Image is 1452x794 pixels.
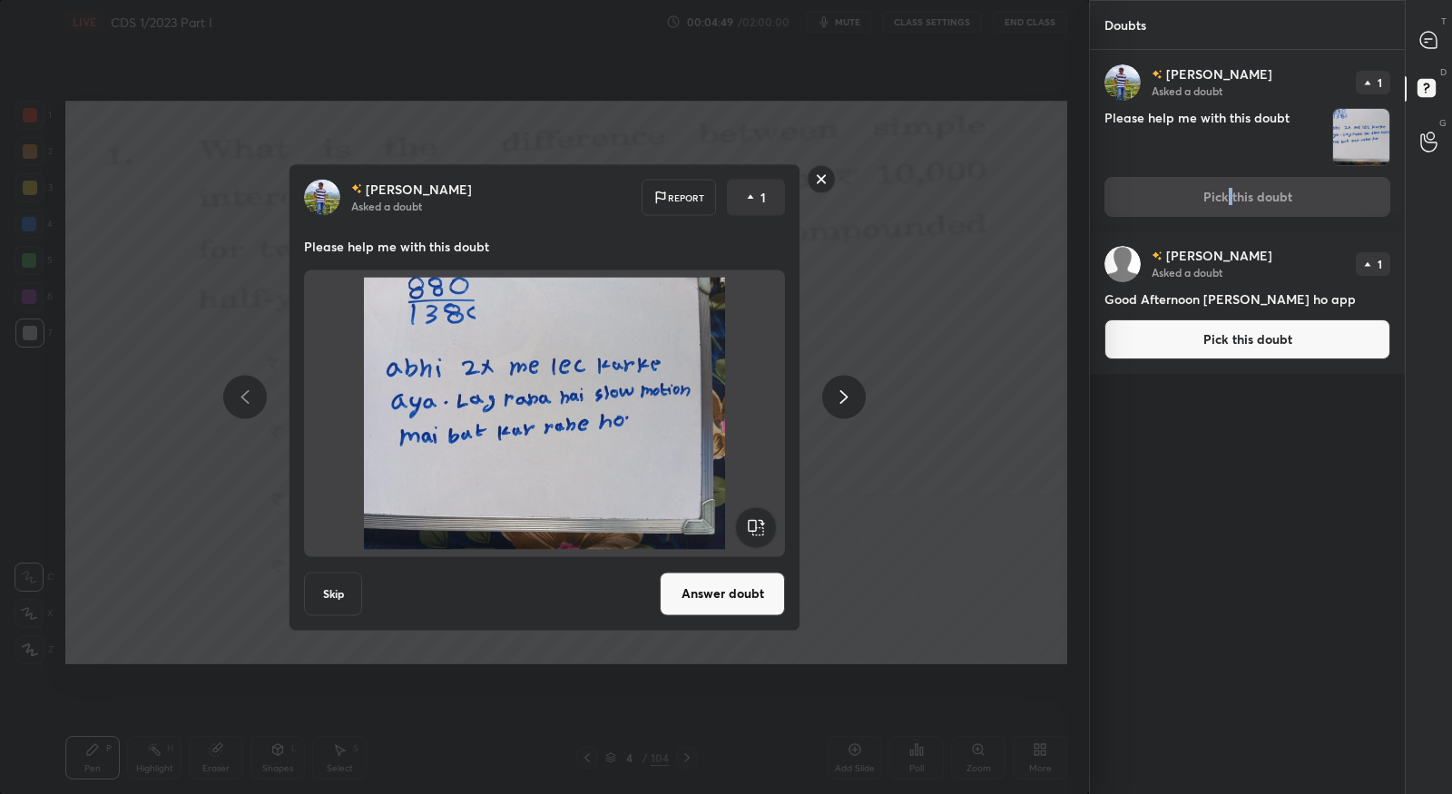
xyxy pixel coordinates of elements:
[760,188,766,206] p: 1
[326,277,763,549] img: 1756543209QS085K.JPEG
[1439,116,1447,130] p: G
[1440,65,1447,79] p: D
[304,237,785,255] p: Please help me with this doubt
[1378,77,1382,88] p: 1
[1166,249,1272,263] p: [PERSON_NAME]
[1152,251,1163,261] img: no-rating-badge.077c3623.svg
[1166,67,1272,82] p: [PERSON_NAME]
[1104,246,1141,282] img: default.png
[1104,319,1390,359] button: Pick this doubt
[1152,265,1222,279] p: Asked a doubt
[1378,259,1382,270] p: 1
[1104,289,1390,309] h4: Good Afternoon [PERSON_NAME] ho app
[1104,108,1325,166] h4: Please help me with this doubt
[660,572,785,615] button: Answer doubt
[304,179,340,215] img: 3
[1333,109,1389,165] img: 1756543209QS085K.JPEG
[1090,1,1161,49] p: Doubts
[351,198,422,212] p: Asked a doubt
[351,184,362,194] img: no-rating-badge.077c3623.svg
[642,179,716,215] div: Report
[1152,70,1163,80] img: no-rating-badge.077c3623.svg
[304,572,362,615] button: Skip
[1441,15,1447,28] p: T
[366,181,472,196] p: [PERSON_NAME]
[1104,64,1141,101] img: 3
[1152,83,1222,98] p: Asked a doubt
